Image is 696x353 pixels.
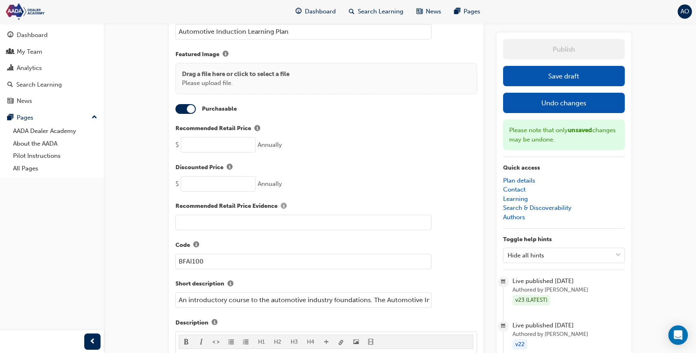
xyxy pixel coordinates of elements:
[243,339,249,346] span: format_ol-icon
[278,201,290,212] button: Recommended Retail Price Evidence
[503,235,625,244] p: Toggle help hints
[615,250,621,261] span: down-icon
[503,214,525,221] a: Authors
[503,195,528,203] a: Learning
[668,325,688,345] div: Open Intercom Messenger
[7,98,13,105] span: news-icon
[209,335,224,349] button: format_monospace-icon
[212,320,217,327] span: info-icon
[324,339,329,346] span: divider-icon
[281,203,287,210] span: info-icon
[223,162,236,173] button: Discounted Price
[410,3,448,20] a: news-iconNews
[448,3,487,20] a: pages-iconPages
[289,3,342,20] a: guage-iconDashboard
[175,176,477,192] div: $ Annually
[254,335,270,349] button: H1
[501,321,506,331] span: calendar-icon
[512,295,550,306] div: v23 (LATEST)
[175,137,477,153] div: $ Annually
[503,177,535,184] a: Plan details
[512,321,624,330] span: Live published [DATE]
[92,112,97,123] span: up-icon
[342,3,410,20] a: search-iconSearch Learning
[182,78,289,88] p: Please upload file.
[3,61,101,76] a: Analytics
[17,96,32,106] div: News
[334,335,349,349] button: link-icon
[175,318,477,328] label: Description
[3,110,101,125] button: Pages
[227,164,232,171] span: info-icon
[454,7,460,17] span: pages-icon
[512,285,624,295] span: Authored by [PERSON_NAME]
[7,48,13,56] span: people-icon
[194,335,209,349] button: format_italic-icon
[228,281,233,288] span: info-icon
[7,81,13,89] span: search-icon
[223,51,228,58] span: info-icon
[338,339,344,346] span: link-icon
[182,70,289,79] p: Drag a file here or click to select a file
[353,339,359,346] span: image-icon
[302,335,319,349] button: H4
[464,7,480,16] span: Pages
[199,339,204,346] span: format_italic-icon
[512,277,624,286] span: Live published [DATE]
[512,339,527,350] div: v22
[254,126,260,133] span: info-icon
[508,251,544,260] div: Hide all hints
[3,28,101,43] a: Dashboard
[175,201,477,212] label: Recommended Retail Price Evidence
[16,80,62,89] div: Search Learning
[10,150,101,162] a: Pilot Instructions
[251,124,263,134] button: Recommended Retail Price
[568,126,592,134] span: unsaved
[503,204,571,211] a: Search & Discoverability
[239,335,254,349] button: format_ol-icon
[503,66,625,86] button: Save draft
[349,335,364,349] button: image-icon
[512,330,624,339] span: Authored by [PERSON_NAME]
[17,47,42,57] div: My Team
[175,162,477,173] label: Discounted Price
[503,186,525,193] a: Contact
[175,124,477,134] label: Recommended Retail Price
[190,240,202,251] button: Code
[503,93,625,113] button: Undo changes
[213,339,219,346] span: format_monospace-icon
[286,335,303,349] button: H3
[7,114,13,122] span: pages-icon
[501,277,506,287] span: calendar-icon
[319,335,334,349] button: divider-icon
[681,7,689,16] span: AO
[179,335,194,349] button: format_bold-icon
[503,120,625,150] div: Please note that only changes may be undone.
[349,7,355,17] span: search-icon
[184,339,189,346] span: format_bold-icon
[10,137,101,150] a: About the AADA
[3,77,101,92] a: Search Learning
[10,162,101,175] a: All Pages
[208,318,221,328] button: Description
[503,39,625,59] button: Publish
[17,31,48,40] div: Dashboard
[17,63,42,73] div: Analytics
[17,113,33,122] div: Pages
[228,339,234,346] span: format_ul-icon
[3,44,101,59] a: My Team
[175,63,477,94] div: Drag a file here or click to select a filePlease upload file.
[426,7,441,16] span: News
[219,49,232,60] button: Featured Image
[363,335,379,349] button: video-icon
[4,2,98,21] img: Trak
[3,94,101,109] a: News
[269,335,286,349] button: H2
[202,105,237,114] label: Purchasable
[224,335,239,349] button: format_ul-icon
[503,163,625,173] p: Quick access
[90,337,96,347] span: prev-icon
[175,279,477,290] label: Short description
